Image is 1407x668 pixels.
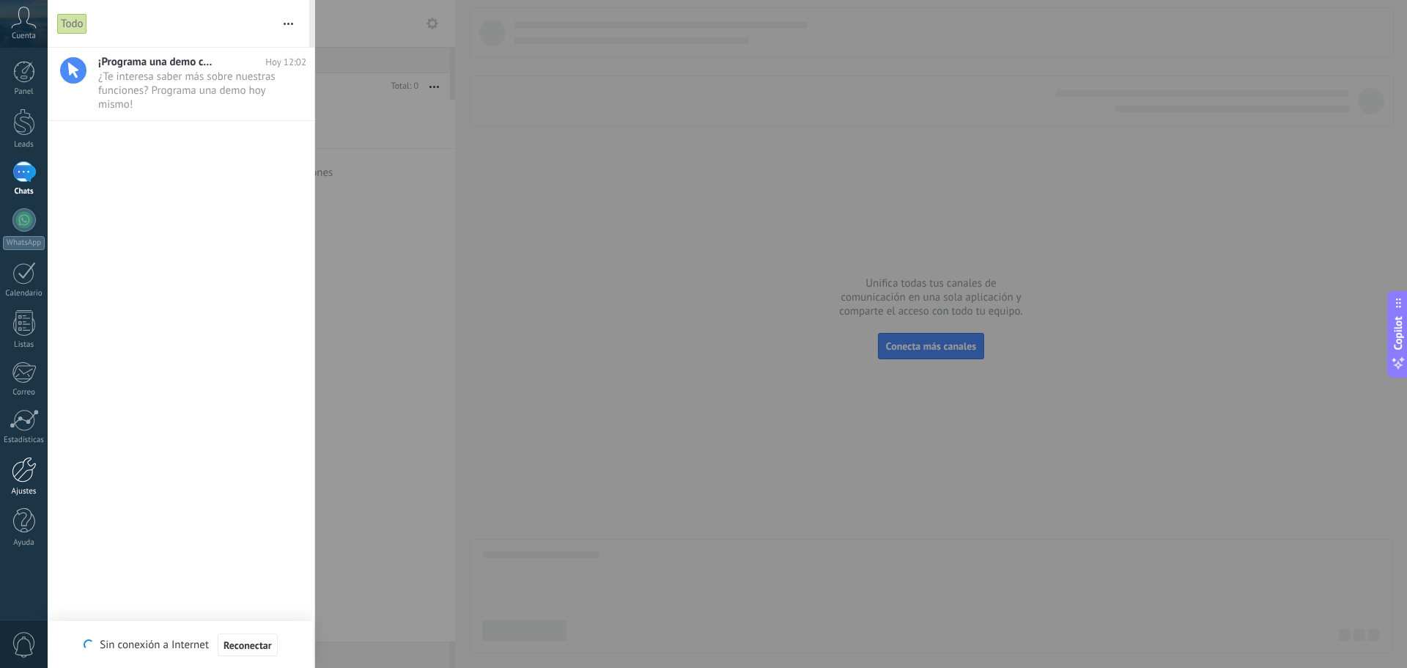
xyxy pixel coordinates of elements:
div: Chats [3,187,45,197]
div: Sin conexión a Internet [84,633,277,657]
div: Calendario [3,289,45,298]
div: Leads [3,140,45,150]
div: Todo [57,13,87,34]
span: ¿Te interesa saber más sobre nuestras funciones? Programa una demo hoy mismo! [98,70,278,111]
button: Reconectar [218,634,278,657]
span: Hoy 12:02 [265,55,306,69]
div: Panel [3,87,45,97]
div: WhatsApp [3,236,45,250]
div: Listas [3,340,45,350]
div: Correo [3,388,45,397]
span: Copilot [1391,316,1406,350]
div: Ayuda [3,538,45,548]
a: ¡Programa una demo con un experto! Hoy 12:02 ¿Te interesa saber más sobre nuestras funciones? Pro... [48,48,314,120]
div: Ajustes [3,487,45,496]
span: Cuenta [12,32,36,41]
div: Estadísticas [3,436,45,445]
span: Reconectar [224,640,272,650]
span: ¡Programa una demo con un experto! [98,55,215,69]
